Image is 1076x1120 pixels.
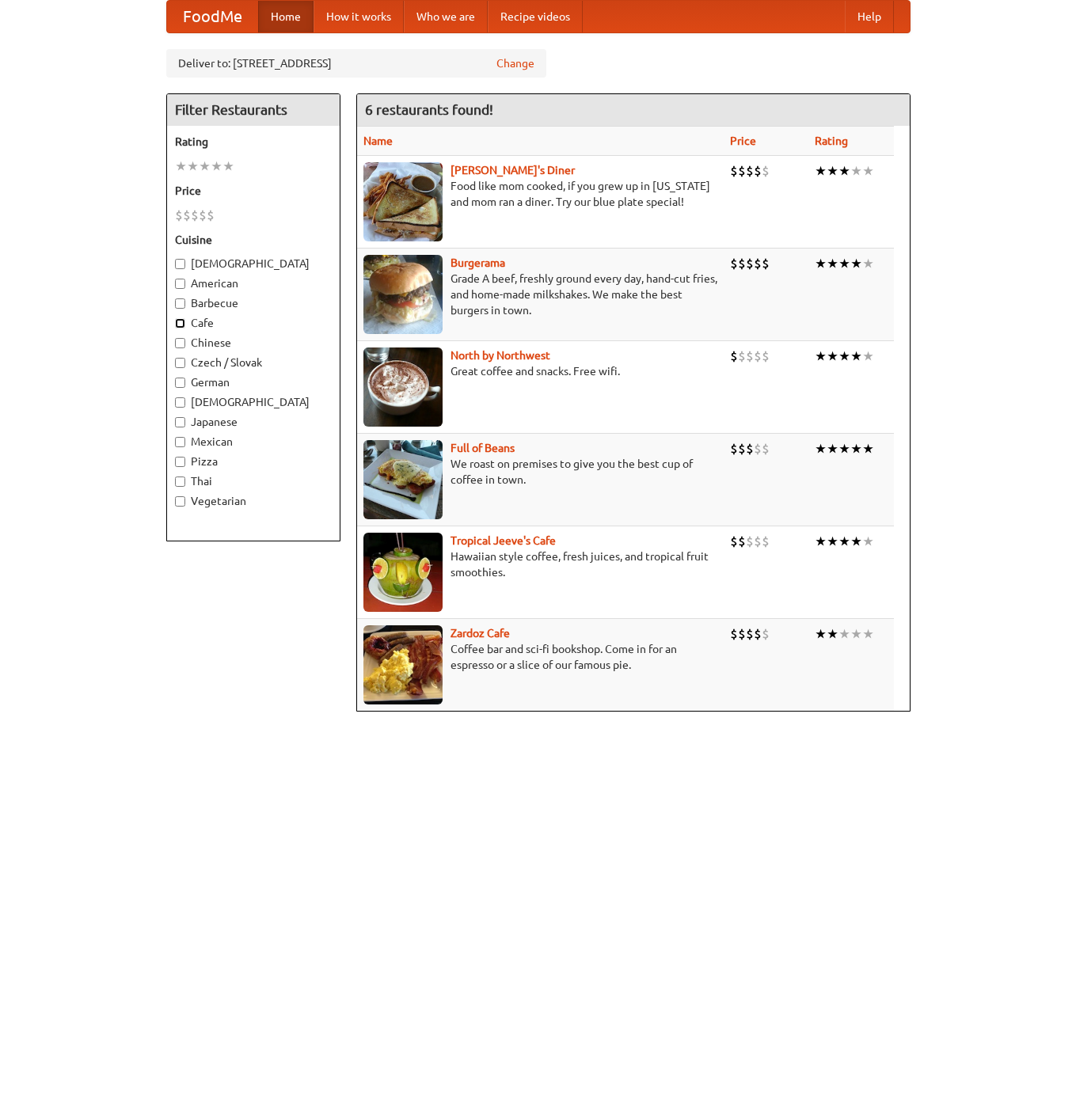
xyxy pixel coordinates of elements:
[199,158,211,175] li: ★
[827,347,838,365] li: ★
[175,473,332,489] label: Thai
[862,162,874,180] li: ★
[488,1,583,32] a: Recipe videos
[827,162,838,180] li: ★
[762,625,770,643] li: $
[363,641,717,673] p: Coffee bar and sci-fi bookshop. Come in for an espresso or a slice of our famous pie.
[363,549,717,580] p: Hawaiian style coffee, fresh juices, and tropical fruit smoothies.
[175,256,332,271] label: [DEMOGRAPHIC_DATA]
[175,496,185,507] input: Vegetarian
[754,625,762,643] li: $
[746,255,754,272] li: $
[862,347,874,365] li: ★
[451,534,556,547] a: Tropical Jeeve's Cafe
[838,347,850,365] li: ★
[838,533,850,550] li: ★
[850,162,862,180] li: ★
[175,232,332,248] h5: Cuisine
[838,162,850,180] li: ★
[175,335,332,351] label: Chinese
[166,49,546,78] div: Deliver to: [STREET_ADDRESS]
[175,338,185,348] input: Chinese
[314,1,404,32] a: How it works
[850,533,862,550] li: ★
[730,440,738,457] li: $
[175,437,185,447] input: Mexican
[363,363,717,379] p: Great coffee and snacks. Free wifi.
[815,347,827,365] li: ★
[815,162,827,180] li: ★
[175,414,332,430] label: Japanese
[730,255,738,272] li: $
[862,533,874,550] li: ★
[827,625,838,643] li: ★
[850,347,862,365] li: ★
[754,255,762,272] li: $
[363,135,393,147] a: Name
[175,397,185,408] input: [DEMOGRAPHIC_DATA]
[738,347,746,365] li: $
[175,318,185,328] input: Cafe
[363,533,443,612] img: jeeves.jpg
[730,533,738,550] li: $
[738,255,746,272] li: $
[815,135,848,147] a: Rating
[746,533,754,550] li: $
[175,259,185,269] input: [DEMOGRAPHIC_DATA]
[850,625,862,643] li: ★
[363,625,443,704] img: zardoz.jpg
[496,55,534,71] a: Change
[730,135,756,147] a: Price
[762,347,770,365] li: $
[762,255,770,272] li: $
[738,162,746,180] li: $
[167,94,340,126] h4: Filter Restaurants
[451,164,575,177] a: [PERSON_NAME]'s Diner
[175,394,332,410] label: [DEMOGRAPHIC_DATA]
[815,255,827,272] li: ★
[738,533,746,550] li: $
[738,440,746,457] li: $
[730,347,738,365] li: $
[211,158,222,175] li: ★
[175,207,183,224] li: $
[175,417,185,427] input: Japanese
[845,1,894,32] a: Help
[175,295,332,311] label: Barbecue
[175,374,332,390] label: German
[746,162,754,180] li: $
[404,1,488,32] a: Who we are
[363,456,717,488] p: We roast on premises to give you the best cup of coffee in town.
[838,255,850,272] li: ★
[838,625,850,643] li: ★
[754,162,762,180] li: $
[451,256,505,269] a: Burgerama
[175,134,332,150] h5: Rating
[363,271,717,318] p: Grade A beef, freshly ground every day, hand-cut fries, and home-made milkshakes. We make the bes...
[175,355,332,370] label: Czech / Slovak
[815,533,827,550] li: ★
[754,347,762,365] li: $
[175,298,185,309] input: Barbecue
[451,442,515,454] b: Full of Beans
[762,533,770,550] li: $
[175,315,332,331] label: Cafe
[730,625,738,643] li: $
[175,158,187,175] li: ★
[815,625,827,643] li: ★
[175,457,185,467] input: Pizza
[754,533,762,550] li: $
[175,275,332,291] label: American
[451,627,510,640] a: Zardoz Cafe
[850,255,862,272] li: ★
[207,207,215,224] li: $
[363,347,443,427] img: north.jpg
[175,434,332,450] label: Mexican
[187,158,199,175] li: ★
[363,162,443,241] img: sallys.jpg
[730,162,738,180] li: $
[838,440,850,457] li: ★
